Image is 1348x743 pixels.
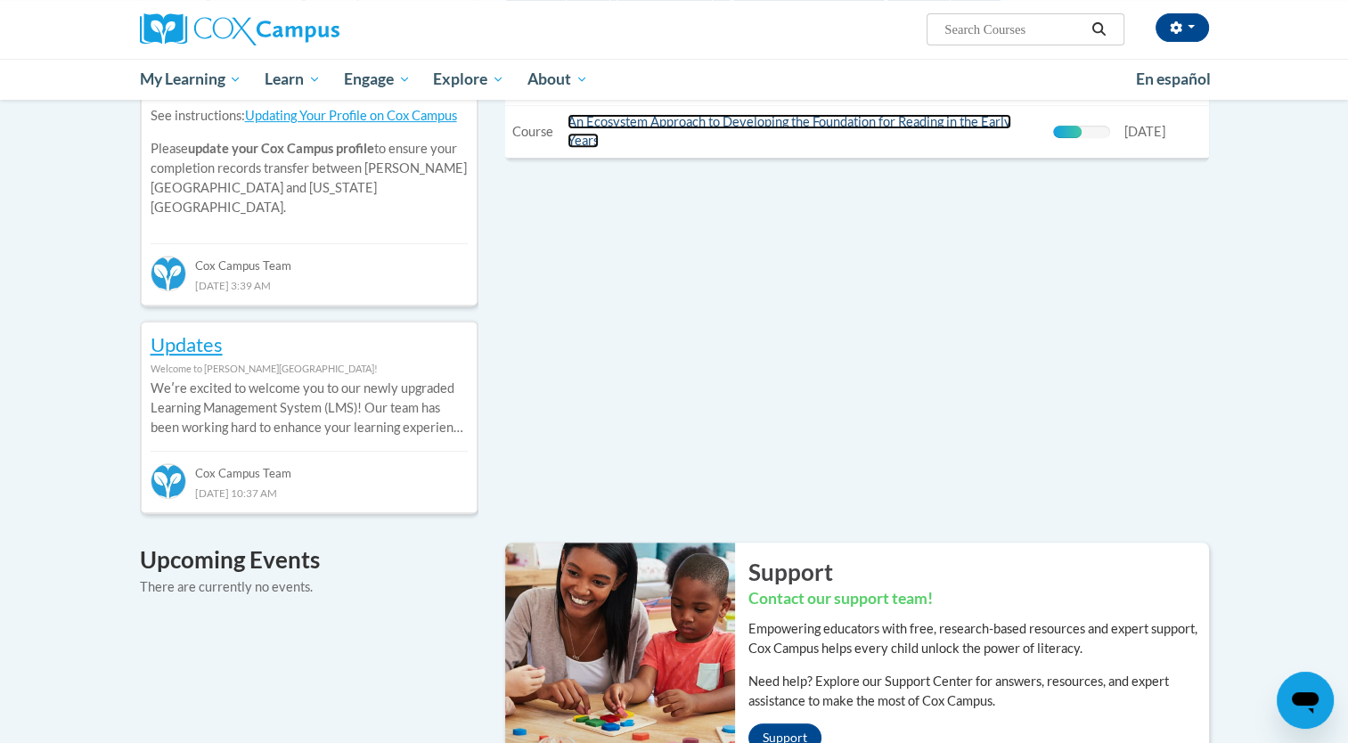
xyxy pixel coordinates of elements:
[151,359,468,379] div: Welcome to [PERSON_NAME][GEOGRAPHIC_DATA]!
[151,106,468,126] p: See instructions:
[748,672,1209,711] p: Need help? Explore our Support Center for answers, resources, and expert assistance to make the m...
[433,69,504,90] span: Explore
[188,141,374,156] b: update your Cox Campus profile
[140,543,478,577] h4: Upcoming Events
[245,108,457,123] a: Updating Your Profile on Cox Campus
[1136,69,1211,88] span: En español
[151,275,468,295] div: [DATE] 3:39 AM
[1124,124,1165,139] span: [DATE]
[151,379,468,437] p: Weʹre excited to welcome you to our newly upgraded Learning Management System (LMS)! Our team has...
[113,59,1236,100] div: Main menu
[1124,61,1222,98] a: En español
[140,13,339,45] img: Cox Campus
[140,13,478,45] a: Cox Campus
[151,463,186,499] img: Cox Campus Team
[332,59,422,100] a: Engage
[140,579,313,594] span: There are currently no events.
[516,59,600,100] a: About
[421,59,516,100] a: Explore
[1053,126,1082,138] div: Progress, %
[748,588,1209,610] h3: Contact our support team!
[253,59,332,100] a: Learn
[128,59,254,100] a: My Learning
[943,19,1085,40] input: Search Courses
[1085,19,1112,40] button: Search
[344,69,411,90] span: Engage
[568,114,1011,148] a: An Ecosystem Approach to Developing the Foundation for Reading in the Early Years
[527,69,588,90] span: About
[151,256,186,291] img: Cox Campus Team
[151,451,468,483] div: Cox Campus Team
[151,41,468,231] div: Please to ensure your completion records transfer between [PERSON_NAME][GEOGRAPHIC_DATA] and [US_...
[151,332,223,356] a: Updates
[748,619,1209,658] p: Empowering educators with free, research-based resources and expert support, Cox Campus helps eve...
[151,483,468,502] div: [DATE] 10:37 AM
[748,556,1209,588] h2: Support
[139,69,241,90] span: My Learning
[151,243,468,275] div: Cox Campus Team
[265,69,321,90] span: Learn
[1156,13,1209,42] button: Account Settings
[1277,672,1334,729] iframe: Button to launch messaging window
[512,124,553,139] span: Course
